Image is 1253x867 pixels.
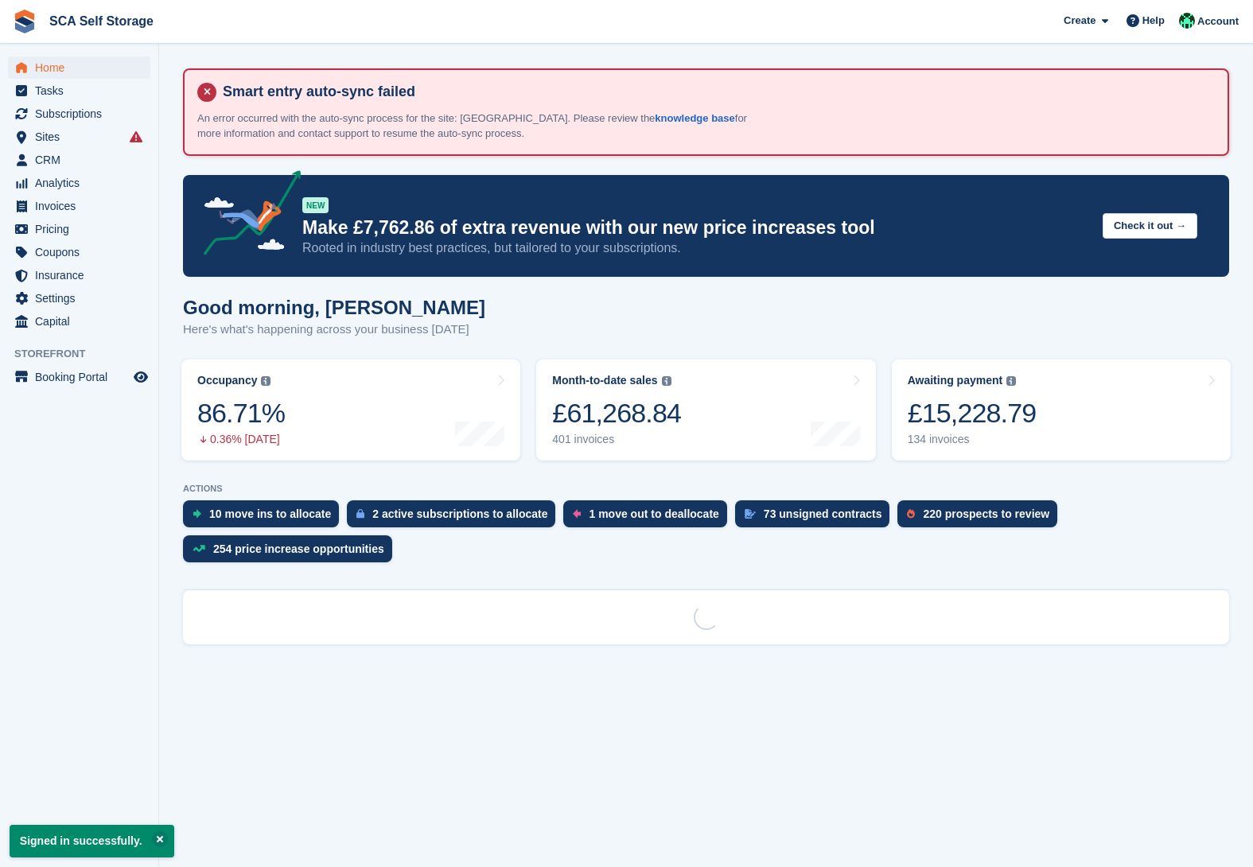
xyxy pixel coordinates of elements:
[13,10,37,33] img: stora-icon-8386f47178a22dfd0bd8f6a31ec36ba5ce8667c1dd55bd0f319d3a0aa187defe.svg
[302,216,1090,239] p: Make £7,762.86 of extra revenue with our new price increases tool
[35,218,130,240] span: Pricing
[573,509,581,519] img: move_outs_to_deallocate_icon-f764333ba52eb49d3ac5e1228854f67142a1ed5810a6f6cc68b1a99e826820c5.svg
[193,509,201,519] img: move_ins_to_allocate_icon-fdf77a2bb77ea45bf5b3d319d69a93e2d87916cf1d5bf7949dd705db3b84f3ca.svg
[897,500,1065,535] a: 220 prospects to review
[209,507,331,520] div: 10 move ins to allocate
[302,239,1090,257] p: Rooted in industry best practices, but tailored to your subscriptions.
[1179,13,1195,29] img: Ross Chapman
[35,149,130,171] span: CRM
[131,367,150,387] a: Preview store
[261,376,270,386] img: icon-info-grey-7440780725fd019a000dd9b08b2336e03edf1995a4989e88bcd33f0948082b44.svg
[8,366,150,388] a: menu
[908,397,1037,430] div: £15,228.79
[181,360,520,461] a: Occupancy 86.71% 0.36% [DATE]
[10,825,174,857] p: Signed in successfully.
[183,484,1229,494] p: ACTIONS
[8,103,150,125] a: menu
[35,310,130,332] span: Capital
[1006,376,1016,386] img: icon-info-grey-7440780725fd019a000dd9b08b2336e03edf1995a4989e88bcd33f0948082b44.svg
[1103,213,1197,239] button: Check it out →
[745,509,756,519] img: contract_signature_icon-13c848040528278c33f63329250d36e43548de30e8caae1d1a13099fd9432cc5.svg
[735,500,898,535] a: 73 unsigned contracts
[183,297,485,318] h1: Good morning, [PERSON_NAME]
[35,195,130,217] span: Invoices
[35,287,130,309] span: Settings
[8,218,150,240] a: menu
[35,126,130,148] span: Sites
[35,366,130,388] span: Booking Portal
[183,500,347,535] a: 10 move ins to allocate
[907,509,915,519] img: prospect-51fa495bee0391a8d652442698ab0144808aea92771e9ea1ae160a38d050c398.svg
[197,433,285,446] div: 0.36% [DATE]
[8,80,150,102] a: menu
[655,112,734,124] a: knowledge base
[662,376,671,386] img: icon-info-grey-7440780725fd019a000dd9b08b2336e03edf1995a4989e88bcd33f0948082b44.svg
[563,500,734,535] a: 1 move out to deallocate
[193,545,205,552] img: price_increase_opportunities-93ffe204e8149a01c8c9dc8f82e8f89637d9d84a8eef4429ea346261dce0b2c0.svg
[35,172,130,194] span: Analytics
[552,374,657,387] div: Month-to-date sales
[8,56,150,79] a: menu
[183,535,400,570] a: 254 price increase opportunities
[197,374,257,387] div: Occupancy
[8,310,150,332] a: menu
[8,149,150,171] a: menu
[552,433,681,446] div: 401 invoices
[183,321,485,339] p: Here's what's happening across your business [DATE]
[216,83,1215,101] h4: Smart entry auto-sync failed
[908,374,1003,387] div: Awaiting payment
[589,507,718,520] div: 1 move out to deallocate
[908,433,1037,446] div: 134 invoices
[190,170,302,261] img: price-adjustments-announcement-icon-8257ccfd72463d97f412b2fc003d46551f7dbcb40ab6d574587a9cd5c0d94...
[8,195,150,217] a: menu
[8,126,150,148] a: menu
[764,507,882,520] div: 73 unsigned contracts
[8,264,150,286] a: menu
[213,542,384,555] div: 254 price increase opportunities
[8,287,150,309] a: menu
[552,397,681,430] div: £61,268.84
[130,130,142,143] i: Smart entry sync failures have occurred
[43,8,160,34] a: SCA Self Storage
[35,56,130,79] span: Home
[356,508,364,519] img: active_subscription_to_allocate_icon-d502201f5373d7db506a760aba3b589e785aa758c864c3986d89f69b8ff3...
[923,507,1049,520] div: 220 prospects to review
[347,500,563,535] a: 2 active subscriptions to allocate
[197,397,285,430] div: 86.71%
[1197,14,1239,29] span: Account
[35,80,130,102] span: Tasks
[892,360,1231,461] a: Awaiting payment £15,228.79 134 invoices
[35,103,130,125] span: Subscriptions
[35,241,130,263] span: Coupons
[8,241,150,263] a: menu
[8,172,150,194] a: menu
[536,360,875,461] a: Month-to-date sales £61,268.84 401 invoices
[372,507,547,520] div: 2 active subscriptions to allocate
[35,264,130,286] span: Insurance
[14,346,158,362] span: Storefront
[302,197,329,213] div: NEW
[197,111,754,142] p: An error occurred with the auto-sync process for the site: [GEOGRAPHIC_DATA]. Please review the f...
[1142,13,1165,29] span: Help
[1064,13,1095,29] span: Create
